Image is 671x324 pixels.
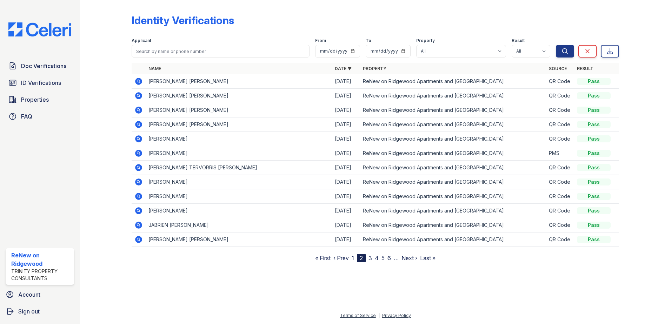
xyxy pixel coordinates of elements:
label: Applicant [132,38,151,43]
a: 3 [368,255,372,262]
td: QR Code [546,117,574,132]
td: JABRIEN [PERSON_NAME] [146,218,332,232]
td: [PERSON_NAME] [PERSON_NAME] [146,89,332,103]
td: [PERSON_NAME] [146,175,332,189]
td: [DATE] [332,218,360,232]
div: Pass [577,236,611,243]
label: From [315,38,326,43]
td: QR Code [546,89,574,103]
a: Date ▼ [335,66,352,71]
a: ID Verifications [6,76,74,90]
td: PMS [546,146,574,161]
td: [PERSON_NAME] [146,189,332,204]
div: Pass [577,92,611,99]
a: Terms of Service [340,313,376,318]
div: Pass [577,193,611,200]
td: QR Code [546,161,574,175]
td: [PERSON_NAME] [146,204,332,218]
a: 1 [352,255,354,262]
td: QR Code [546,204,574,218]
a: 5 [381,255,385,262]
div: Pass [577,207,611,214]
div: Pass [577,222,611,229]
td: ReNew on Ridgewood Apartments and [GEOGRAPHIC_DATA] [360,146,546,161]
div: Pass [577,78,611,85]
label: To [366,38,371,43]
div: | [378,313,380,318]
a: Properties [6,93,74,107]
td: QR Code [546,218,574,232]
a: Next › [401,255,417,262]
a: Privacy Policy [382,313,411,318]
td: ReNew on Ridgewood Apartments and [GEOGRAPHIC_DATA] [360,74,546,89]
td: [DATE] [332,189,360,204]
td: [DATE] [332,232,360,247]
label: Result [512,38,525,43]
img: CE_Logo_Blue-a8612792a0a2168367f1c8372b55b34899dd931a85d93a1a3d3e32e68fde9ad4.png [3,22,77,36]
a: ‹ Prev [333,255,349,262]
td: [DATE] [332,74,360,89]
span: Account [18,290,40,299]
td: ReNew on Ridgewood Apartments and [GEOGRAPHIC_DATA] [360,232,546,247]
td: [DATE] [332,103,360,117]
span: ID Verifications [21,79,61,87]
td: [PERSON_NAME] [PERSON_NAME] [146,103,332,117]
td: QR Code [546,74,574,89]
div: Trinity Property Consultants [11,268,71,282]
a: Name [148,66,161,71]
td: [PERSON_NAME] TERVORRIS [PERSON_NAME] [146,161,332,175]
td: ReNew on Ridgewood Apartments and [GEOGRAPHIC_DATA] [360,204,546,218]
div: 2 [357,254,366,262]
a: Doc Verifications [6,59,74,73]
div: Pass [577,150,611,157]
div: ReNew on Ridgewood [11,251,71,268]
td: QR Code [546,175,574,189]
td: [DATE] [332,132,360,146]
td: QR Code [546,189,574,204]
td: QR Code [546,132,574,146]
div: Pass [577,164,611,171]
td: [DATE] [332,89,360,103]
a: Source [549,66,567,71]
a: Property [363,66,386,71]
span: Properties [21,95,49,104]
td: [DATE] [332,146,360,161]
td: ReNew on Ridgewood Apartments and [GEOGRAPHIC_DATA] [360,132,546,146]
td: [DATE] [332,175,360,189]
div: Pass [577,121,611,128]
a: FAQ [6,109,74,123]
a: 6 [387,255,391,262]
td: ReNew on Ridgewood Apartments and [GEOGRAPHIC_DATA] [360,218,546,232]
td: [DATE] [332,117,360,132]
td: QR Code [546,232,574,247]
td: ReNew on Ridgewood Apartments and [GEOGRAPHIC_DATA] [360,103,546,117]
div: Pass [577,135,611,142]
td: [DATE] [332,204,360,218]
span: … [394,254,399,262]
a: Account [3,288,77,302]
a: Result [577,66,593,71]
td: QR Code [546,103,574,117]
td: ReNew on Ridgewood Apartments and [GEOGRAPHIC_DATA] [360,189,546,204]
span: FAQ [21,112,32,121]
div: Pass [577,178,611,185]
a: Sign out [3,304,77,318]
div: Identity Verifications [132,14,234,27]
td: [PERSON_NAME] [146,132,332,146]
td: ReNew on Ridgewood Apartments and [GEOGRAPHIC_DATA] [360,117,546,132]
span: Sign out [18,307,40,316]
td: ReNew on Ridgewood Apartments and [GEOGRAPHIC_DATA] [360,175,546,189]
td: ReNew on Ridgewood Apartments and [GEOGRAPHIC_DATA] [360,161,546,175]
input: Search by name or phone number [132,45,310,58]
label: Property [416,38,435,43]
td: [DATE] [332,161,360,175]
div: Pass [577,107,611,114]
td: ReNew on Ridgewood Apartments and [GEOGRAPHIC_DATA] [360,89,546,103]
span: Doc Verifications [21,62,66,70]
td: [PERSON_NAME] [PERSON_NAME] [146,232,332,247]
td: [PERSON_NAME] [PERSON_NAME] [146,117,332,132]
a: « First [315,255,331,262]
a: Last » [420,255,436,262]
a: 4 [375,255,379,262]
